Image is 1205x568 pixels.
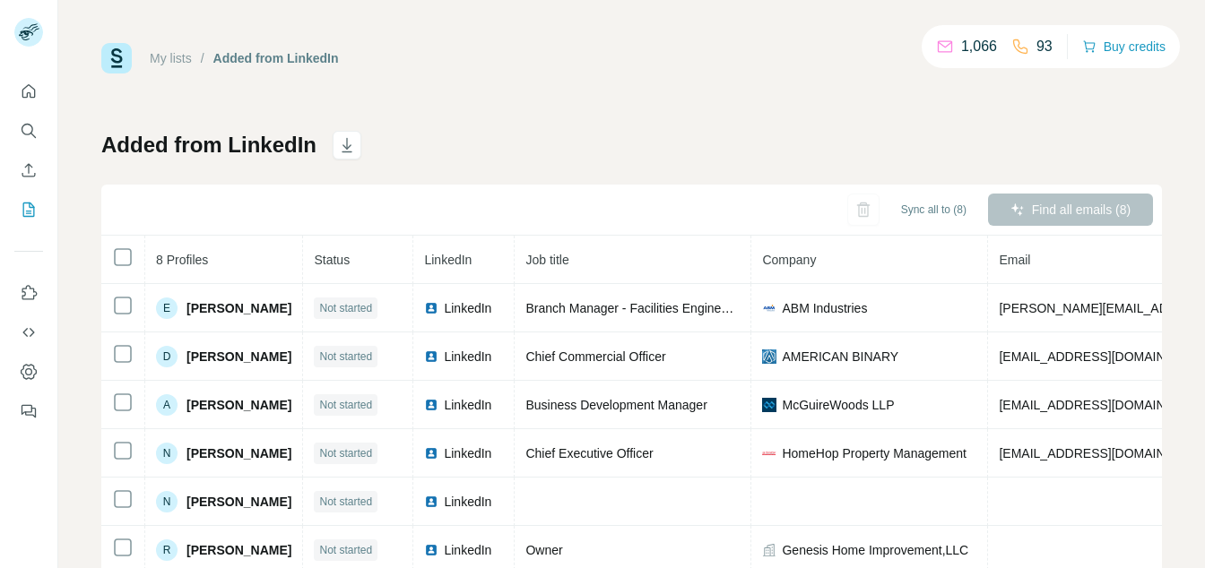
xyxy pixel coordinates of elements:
button: Enrich CSV [14,154,43,186]
div: D [156,346,178,367]
span: LinkedIn [444,396,491,414]
img: LinkedIn logo [424,398,438,412]
p: 1,066 [961,36,997,57]
button: My lists [14,194,43,226]
button: Search [14,115,43,147]
li: / [201,49,204,67]
span: [PERSON_NAME] [186,444,291,462]
span: [PERSON_NAME] [186,493,291,511]
h1: Added from LinkedIn [101,131,316,159]
span: LinkedIn [444,541,491,559]
button: Quick start [14,75,43,108]
span: Genesis Home Improvement,LLC [782,541,968,559]
button: Buy credits [1082,34,1166,59]
img: company-logo [762,301,776,315]
span: Email [999,253,1030,267]
div: A [156,394,178,416]
span: Status [314,253,350,267]
div: Added from LinkedIn [213,49,339,67]
button: Use Surfe API [14,316,43,349]
span: Not started [319,494,372,510]
img: LinkedIn logo [424,495,438,509]
img: company-logo [762,398,776,412]
button: Dashboard [14,356,43,388]
span: [PERSON_NAME] [186,299,291,317]
div: N [156,443,178,464]
span: Company [762,253,816,267]
span: Not started [319,542,372,558]
span: LinkedIn [444,444,491,462]
span: Owner [525,543,562,557]
div: R [156,539,178,561]
p: 93 [1036,36,1053,57]
span: AMERICAN BINARY [782,348,898,366]
span: Not started [319,397,372,413]
span: 8 Profiles [156,253,208,267]
span: [PERSON_NAME] [186,541,291,559]
img: Surfe Logo [101,43,132,73]
img: LinkedIn logo [424,543,438,557]
span: LinkedIn [444,299,491,317]
span: LinkedIn [444,493,491,511]
span: ABM Industries [782,299,867,317]
a: My lists [150,51,192,65]
span: McGuireWoods LLP [782,396,894,414]
span: [PERSON_NAME] [186,396,291,414]
img: company-logo [762,349,776,364]
div: N [156,491,178,512]
span: Not started [319,349,372,365]
span: LinkedIn [424,253,472,267]
button: Feedback [14,395,43,427]
div: E [156,297,178,319]
button: Sync all to (8) [889,196,979,223]
span: Business Development Manager [525,398,707,412]
img: LinkedIn logo [424,446,438,460]
img: LinkedIn logo [424,349,438,364]
span: [PERSON_NAME] [186,348,291,366]
button: Use Surfe on LinkedIn [14,277,43,309]
img: company-logo [762,446,776,460]
img: LinkedIn logo [424,301,438,315]
span: Not started [319,445,372,461]
span: HomeHop Property Management [782,444,966,462]
span: LinkedIn [444,348,491,366]
span: Job title [525,253,568,267]
span: Not started [319,300,372,316]
span: Chief Commercial Officer [525,349,665,364]
span: Chief Executive Officer [525,446,653,460]
span: Branch Manager - Facilities Engineering [525,301,749,315]
span: Sync all to (8) [901,202,967,218]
